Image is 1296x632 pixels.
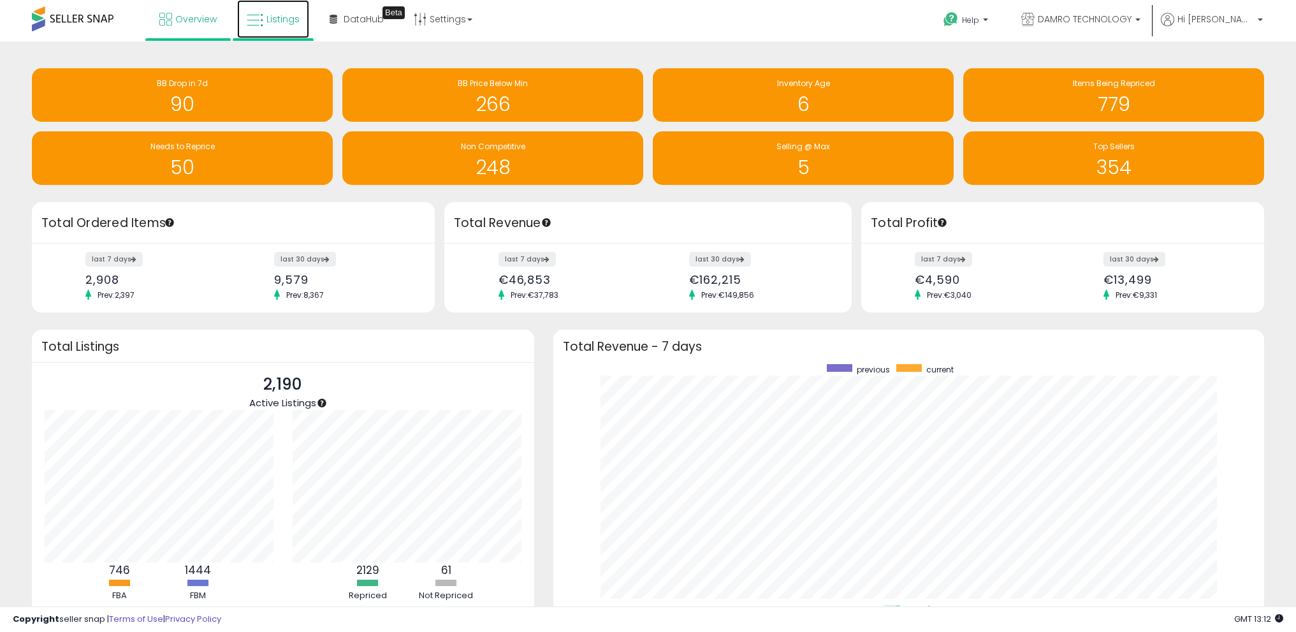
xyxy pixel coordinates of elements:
label: last 7 days [915,252,972,267]
span: Inventory Age [777,78,830,89]
div: Repriced [330,590,406,602]
h3: Total Listings [41,342,525,351]
b: 2129 [356,562,379,578]
span: DataHub [344,13,384,26]
span: Selling @ Max [776,141,830,152]
label: last 7 days [499,252,556,267]
a: BB Price Below Min 266 [342,68,643,122]
a: Needs to Reprice 50 [32,131,333,185]
label: last 30 days [689,252,751,267]
a: Hi [PERSON_NAME] [1161,13,1263,41]
span: Help [962,15,979,26]
span: Active Listings [249,396,316,409]
div: Tooltip anchor [316,397,328,409]
span: 2025-09-9 13:12 GMT [1234,613,1283,625]
span: Listings [266,13,300,26]
b: 1444 [185,562,211,578]
span: Top Sellers [1093,141,1135,152]
h1: 248 [349,157,637,178]
a: Selling @ Max 5 [653,131,954,185]
strong: Copyright [13,613,59,625]
span: previous [857,364,890,375]
a: Help [933,2,1001,41]
div: Tooltip anchor [164,217,175,228]
span: Prev: €9,331 [1109,290,1163,300]
a: Terms of Use [109,613,163,625]
a: Privacy Policy [165,613,221,625]
label: last 7 days [85,252,143,267]
div: 9,579 [274,273,412,286]
div: 2,908 [85,273,224,286]
h1: 779 [970,94,1258,115]
span: Needs to Reprice [150,141,215,152]
label: last 30 days [1103,252,1165,267]
span: Items Being Repriced [1073,78,1155,89]
span: Overview [175,13,217,26]
h1: 6 [659,94,947,115]
b: 61 [441,562,451,578]
p: 2,190 [249,372,316,397]
h1: 90 [38,94,326,115]
h1: 354 [970,157,1258,178]
div: €4,590 [915,273,1053,286]
span: current [926,364,954,375]
label: last 30 days [274,252,336,267]
div: FBA [82,590,158,602]
span: Prev: 2,397 [91,290,141,300]
h1: 50 [38,157,326,178]
a: Inventory Age 6 [653,68,954,122]
span: Prev: €149,856 [695,290,761,300]
span: Prev: €37,783 [504,290,565,300]
div: €13,499 [1103,273,1242,286]
h1: 5 [659,157,947,178]
span: Hi [PERSON_NAME] [1177,13,1254,26]
div: Not Repriced [408,590,484,602]
div: €162,215 [689,273,829,286]
h3: Total Revenue [454,214,842,232]
div: €46,853 [499,273,639,286]
div: Tooltip anchor [382,6,405,19]
i: Get Help [943,11,959,27]
span: Non Competitive [461,141,525,152]
span: DAMRO TECHNOLOGY [1038,13,1132,26]
div: Tooltip anchor [936,217,948,228]
a: BB Drop in 7d 90 [32,68,333,122]
div: FBM [160,590,237,602]
span: BB Price Below Min [458,78,528,89]
h1: 266 [349,94,637,115]
a: Non Competitive 248 [342,131,643,185]
h3: Total Ordered Items [41,214,425,232]
a: Top Sellers 354 [963,131,1264,185]
span: BB Drop in 7d [157,78,208,89]
span: Prev: 8,367 [280,290,330,300]
span: Prev: €3,040 [921,290,978,300]
div: Tooltip anchor [541,217,552,228]
h3: Total Revenue - 7 days [563,342,1255,351]
b: 746 [109,562,130,578]
a: Items Being Repriced 779 [963,68,1264,122]
h3: Total Profit [871,214,1255,232]
div: seller snap | | [13,614,221,626]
